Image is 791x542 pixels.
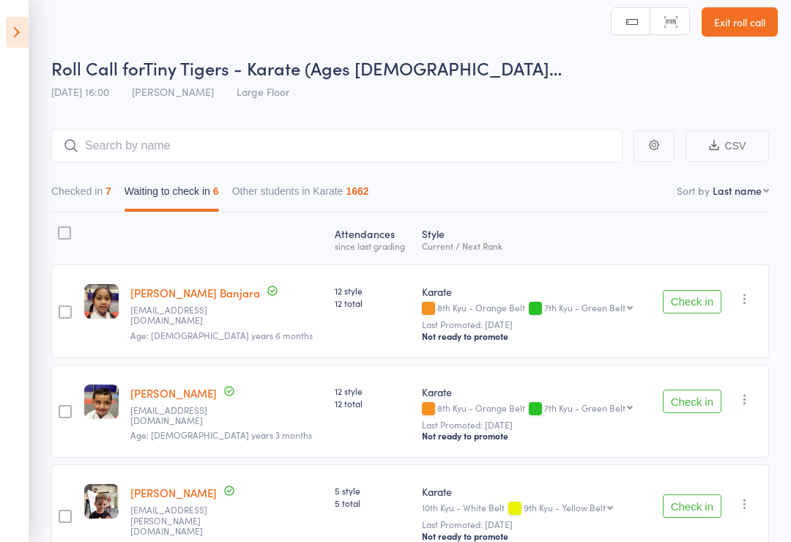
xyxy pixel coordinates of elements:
[132,84,214,99] span: [PERSON_NAME]
[422,385,645,399] div: Karate
[144,56,562,80] span: Tiny Tigers - Karate (Ages [DEMOGRAPHIC_DATA]…
[237,84,289,99] span: Large Floor
[663,390,721,413] button: Check in
[422,241,645,250] div: Current / Next Rank
[686,130,769,162] button: CSV
[51,129,623,163] input: Search by name
[663,494,721,518] button: Check in
[335,297,409,309] span: 12 total
[130,428,312,441] span: Age: [DEMOGRAPHIC_DATA] years 3 months
[84,484,119,519] img: image1705292673.png
[422,403,645,415] div: 8th Kyu - Orange Belt
[130,405,226,426] small: mercy100bc@yahoo.com
[232,178,369,212] button: Other students in Karate1662
[422,330,645,342] div: Not ready to promote
[130,305,226,326] small: saraladevkota49@gmail.com
[544,302,625,312] div: 7th Kyu - Green Belt
[422,502,645,515] div: 10th Kyu - White Belt
[335,397,409,409] span: 12 total
[335,284,409,297] span: 12 style
[335,484,409,497] span: 5 style
[422,319,645,330] small: Last Promoted: [DATE]
[422,519,645,530] small: Last Promoted: [DATE]
[544,403,625,412] div: 7th Kyu - Green Belt
[51,56,144,80] span: Roll Call for
[51,178,111,212] button: Checked in7
[416,219,651,258] div: Style
[713,183,762,198] div: Last name
[130,285,260,300] a: [PERSON_NAME] Banjara
[422,284,645,299] div: Karate
[130,329,313,341] span: Age: [DEMOGRAPHIC_DATA] years 6 months
[422,430,645,442] div: Not ready to promote
[335,497,409,509] span: 5 total
[422,302,645,315] div: 8th Kyu - Orange Belt
[422,420,645,430] small: Last Promoted: [DATE]
[663,290,721,313] button: Check in
[125,178,219,212] button: Waiting to check in6
[130,385,217,401] a: [PERSON_NAME]
[51,84,109,99] span: [DATE] 16:00
[346,185,368,197] div: 1662
[130,485,217,500] a: [PERSON_NAME]
[329,219,415,258] div: Atten­dances
[335,241,409,250] div: since last grading
[105,185,111,197] div: 7
[213,185,219,197] div: 6
[422,530,645,542] div: Not ready to promote
[84,385,119,419] img: image1721800915.png
[130,505,226,536] small: mrs.sara.hunt86@gmail.com
[524,502,606,512] div: 9th Kyu - Yellow Belt
[84,284,119,319] img: image1721800955.png
[335,385,409,397] span: 12 style
[702,7,778,37] a: Exit roll call
[677,183,710,198] label: Sort by
[422,484,645,499] div: Karate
